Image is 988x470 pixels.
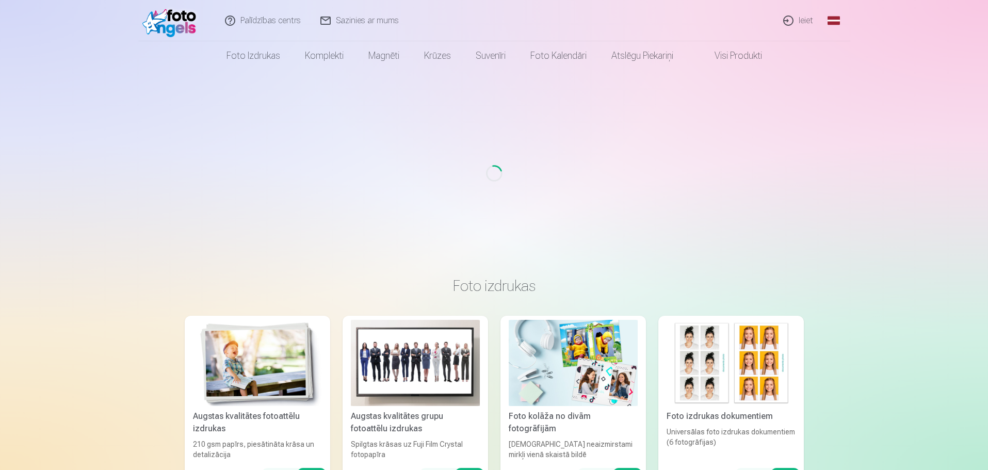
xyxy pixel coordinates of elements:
a: Visi produkti [686,41,774,70]
div: [DEMOGRAPHIC_DATA] neaizmirstami mirkļi vienā skaistā bildē [505,439,642,460]
img: Augstas kvalitātes fotoattēlu izdrukas [193,320,322,406]
img: Foto izdrukas dokumentiem [667,320,796,406]
a: Foto kalendāri [518,41,599,70]
a: Foto izdrukas [214,41,293,70]
img: /fa1 [142,4,202,37]
img: Augstas kvalitātes grupu fotoattēlu izdrukas [351,320,480,406]
div: Augstas kvalitātes fotoattēlu izdrukas [189,410,326,435]
a: Atslēgu piekariņi [599,41,686,70]
a: Suvenīri [463,41,518,70]
div: Universālas foto izdrukas dokumentiem (6 fotogrāfijas) [662,427,800,460]
div: Augstas kvalitātes grupu fotoattēlu izdrukas [347,410,484,435]
div: Foto izdrukas dokumentiem [662,410,800,423]
img: Foto kolāža no divām fotogrāfijām [509,320,638,406]
a: Magnēti [356,41,412,70]
div: Foto kolāža no divām fotogrāfijām [505,410,642,435]
div: 210 gsm papīrs, piesātināta krāsa un detalizācija [189,439,326,460]
a: Komplekti [293,41,356,70]
div: Spilgtas krāsas uz Fuji Film Crystal fotopapīra [347,439,484,460]
h3: Foto izdrukas [193,277,796,295]
a: Krūzes [412,41,463,70]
